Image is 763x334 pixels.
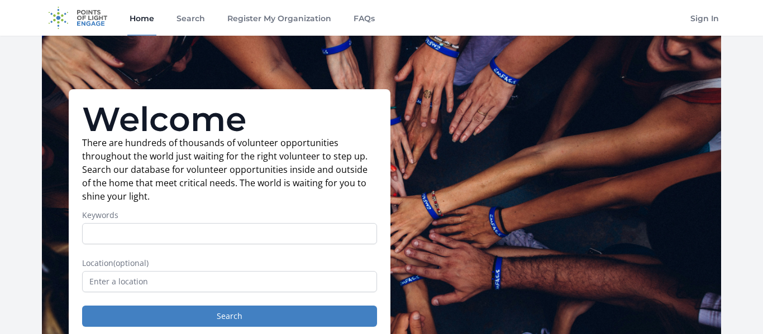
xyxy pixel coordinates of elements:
[82,136,377,203] p: There are hundreds of thousands of volunteer opportunities throughout the world just waiting for ...
[82,306,377,327] button: Search
[82,271,377,292] input: Enter a location
[113,258,149,268] span: (optional)
[82,210,377,221] label: Keywords
[82,103,377,136] h1: Welcome
[82,258,377,269] label: Location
